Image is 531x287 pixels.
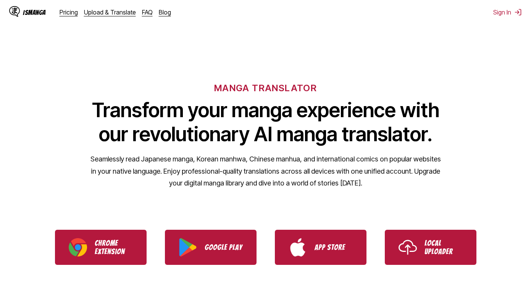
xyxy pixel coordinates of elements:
a: Blog [159,8,171,16]
a: IsManga LogoIsManga [9,6,60,18]
a: FAQ [142,8,153,16]
a: Pricing [60,8,78,16]
div: IsManga [23,9,46,16]
p: Local Uploader [424,239,463,256]
h6: MANGA TRANSLATOR [214,82,317,94]
button: Sign In [493,8,522,16]
a: Download IsManga from Google Play [165,230,257,265]
h1: Transform your manga experience with our revolutionary AI manga translator. [90,98,441,146]
img: App Store logo [289,238,307,256]
a: Upload & Translate [84,8,136,16]
a: Download IsManga Chrome Extension [55,230,147,265]
img: Sign out [514,8,522,16]
a: Download IsManga from App Store [275,230,366,265]
img: Google Play logo [179,238,197,256]
img: IsManga Logo [9,6,20,17]
p: App Store [315,243,353,252]
p: Google Play [205,243,243,252]
img: Upload icon [399,238,417,256]
a: Use IsManga Local Uploader [385,230,476,265]
img: Chrome logo [69,238,87,256]
p: Seamlessly read Japanese manga, Korean manhwa, Chinese manhua, and international comics on popula... [90,153,441,189]
p: Chrome Extension [95,239,133,256]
